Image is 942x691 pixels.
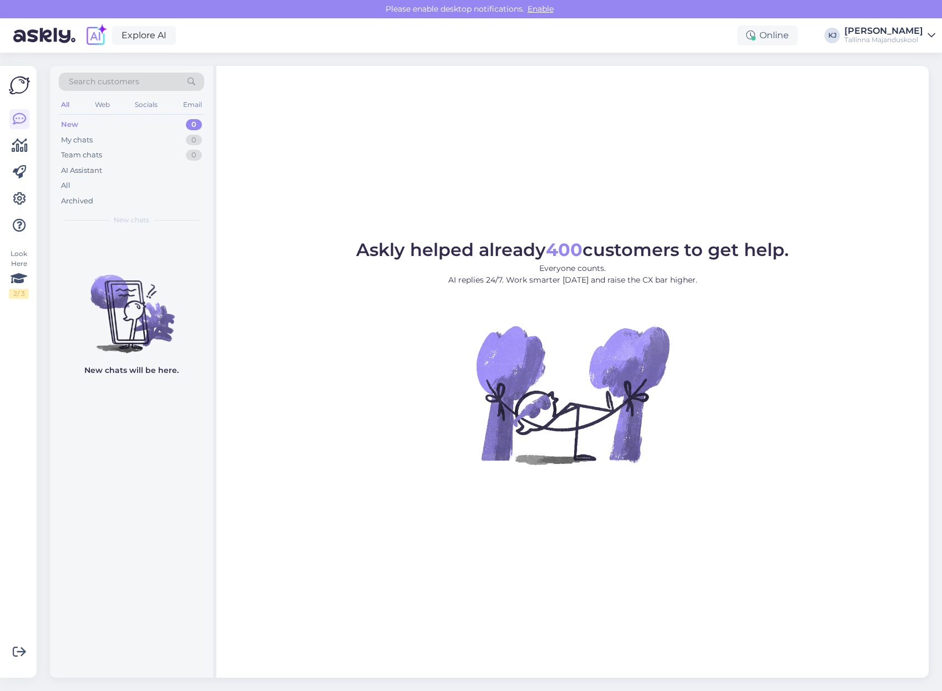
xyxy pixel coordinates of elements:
b: 400 [546,239,583,260]
img: No chats [50,255,213,355]
div: All [59,98,72,112]
div: [PERSON_NAME] [844,27,923,35]
div: AI Assistant [61,165,102,176]
div: 0 [186,119,202,130]
div: All [61,180,70,191]
a: Explore AI [112,26,176,45]
a: [PERSON_NAME]Tallinna Majanduskool [844,27,935,44]
div: My chats [61,135,93,146]
div: Look Here [9,249,29,299]
p: New chats will be here. [84,365,179,376]
div: KJ [824,28,840,43]
span: New chats [114,215,149,225]
div: 2 / 3 [9,289,29,299]
div: New [61,119,78,130]
span: Search customers [69,76,139,88]
img: No Chat active [473,295,672,494]
img: Askly Logo [9,75,30,96]
span: Enable [524,4,557,14]
img: explore-ai [84,24,108,47]
div: Email [181,98,204,112]
div: Tallinna Majanduskool [844,35,923,44]
div: Socials [133,98,160,112]
div: Archived [61,196,93,207]
div: Team chats [61,150,102,161]
span: Askly helped already customers to get help. [356,239,789,260]
div: 0 [186,135,202,146]
div: Web [93,98,112,112]
div: 0 [186,150,202,161]
p: Everyone counts. AI replies 24/7. Work smarter [DATE] and raise the CX bar higher. [356,263,789,286]
div: Online [737,25,798,45]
